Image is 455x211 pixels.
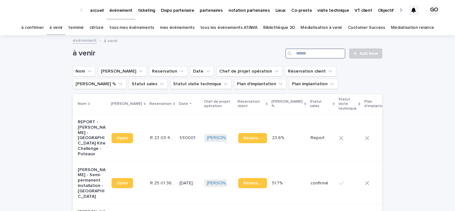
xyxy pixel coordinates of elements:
[263,20,295,35] a: Bibliothèque 3D
[429,5,439,15] div: GO
[73,79,126,89] button: Marge %
[98,66,147,76] button: Lien Stacker
[300,20,342,35] a: Médiatisation à venir
[348,20,385,35] a: Customer Success
[190,66,214,76] button: Date
[160,20,195,35] a: mes événements
[179,181,199,186] p: [DATE]
[311,181,334,186] p: confirmé
[243,136,262,140] span: Réservation
[21,20,44,35] a: à confirmer
[73,36,97,44] a: événement
[310,98,331,110] p: Statut sales
[129,79,168,89] button: Statut sales
[207,181,241,186] a: [PERSON_NAME]
[68,20,84,35] a: terminé
[89,20,104,35] a: clôturé
[112,133,133,143] a: Open
[149,66,188,76] button: Reservation
[13,4,74,16] img: Ls34BcGeRexTGTNfXpUC
[111,100,142,107] p: [PERSON_NAME]
[49,20,63,35] a: à venir
[179,135,199,141] p: 1/1/0001
[78,100,87,107] p: Nom
[364,98,391,110] p: Plan d'implantation
[207,135,241,141] a: [PERSON_NAME]
[73,49,283,58] h1: à venir
[73,66,95,76] button: Nom
[150,179,176,186] p: R 25 01 3620
[73,162,434,204] tr: [PERSON_NAME] - Semi-permanent installation - [GEOGRAPHIC_DATA]OpenR 25 01 3620R 25 01 3620 [DATE...
[289,79,338,89] button: Plan implantation
[170,79,232,89] button: Statut visite technique
[149,100,172,107] p: Reservation
[272,179,284,186] p: 51.7%
[78,119,106,157] p: REPORT - [PERSON_NAME] - [GEOGRAPHIC_DATA] Kite Challenge - Puteaux
[216,66,282,76] button: Chef de projet opération
[112,178,133,188] a: Open
[285,48,345,59] input: Search
[150,134,176,141] p: R 23 03 493
[360,51,378,56] span: Add New
[349,48,382,59] a: Add New
[78,167,106,199] p: [PERSON_NAME] - Semi-permanent installation - [GEOGRAPHIC_DATA]
[238,133,267,143] a: Réservation
[117,181,128,185] span: Open
[272,134,285,141] p: 23.6%
[200,20,258,35] a: tous les événements ATAWA
[179,100,188,107] p: Date
[285,66,336,76] button: Réservation client
[271,98,303,110] p: [PERSON_NAME] %
[104,37,118,44] p: à venir
[238,98,264,110] p: Réservation client
[238,178,267,188] a: Réservation
[234,79,287,89] button: Plan d'implantation
[204,98,234,110] p: Chef de projet opération
[109,20,154,35] a: tous mes événements
[73,114,434,162] tr: REPORT - [PERSON_NAME] - [GEOGRAPHIC_DATA] Kite Challenge - PuteauxOpenR 23 03 493R 23 03 493 1/1...
[243,181,262,185] span: Réservation
[311,135,334,141] p: Report
[338,96,357,112] p: Statut visite technique
[117,136,128,140] span: Open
